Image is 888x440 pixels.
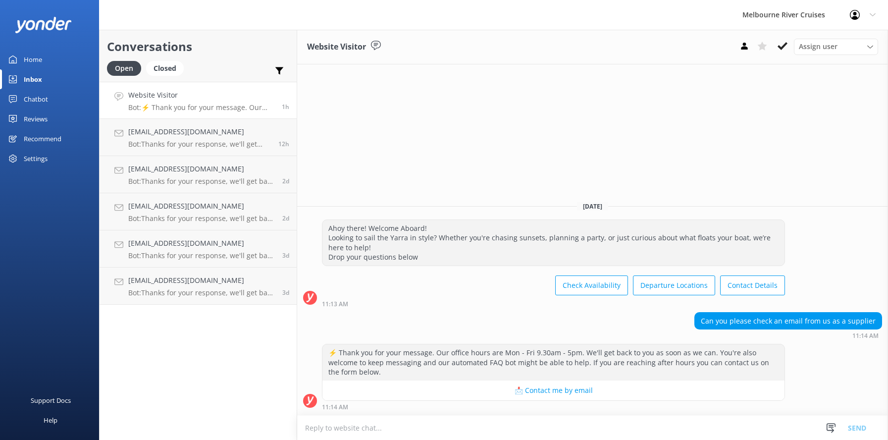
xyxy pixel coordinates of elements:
[24,149,48,168] div: Settings
[128,288,275,297] p: Bot: Thanks for your response, we'll get back to you as soon as we can during opening hours.
[24,89,48,109] div: Chatbot
[24,129,61,149] div: Recommend
[128,126,271,137] h4: [EMAIL_ADDRESS][DOMAIN_NAME]
[555,275,628,295] button: Check Availability
[31,390,71,410] div: Support Docs
[322,300,785,307] div: Sep 15 2025 11:13am (UTC +10:00) Australia/Sydney
[322,404,348,410] strong: 11:14 AM
[282,103,289,111] span: Sep 15 2025 11:14am (UTC +10:00) Australia/Sydney
[128,201,275,212] h4: [EMAIL_ADDRESS][DOMAIN_NAME]
[15,17,72,33] img: yonder-white-logo.png
[720,275,785,295] button: Contact Details
[307,41,366,54] h3: Website Visitor
[24,69,42,89] div: Inbox
[100,193,297,230] a: [EMAIL_ADDRESS][DOMAIN_NAME]Bot:Thanks for your response, we'll get back to you as soon as we can...
[100,156,297,193] a: [EMAIL_ADDRESS][DOMAIN_NAME]Bot:Thanks for your response, we'll get back to you as soon as we can...
[128,251,275,260] p: Bot: Thanks for your response, we'll get back to you as soon as we can during opening hours.
[633,275,715,295] button: Departure Locations
[322,403,785,410] div: Sep 15 2025 11:14am (UTC +10:00) Australia/Sydney
[322,301,348,307] strong: 11:13 AM
[128,140,271,149] p: Bot: Thanks for your response, we'll get back to you as soon as we can during opening hours.
[44,410,57,430] div: Help
[322,344,784,381] div: ⚡ Thank you for your message. Our office hours are Mon - Fri 9.30am - 5pm. We'll get back to you ...
[852,333,879,339] strong: 11:14 AM
[128,177,275,186] p: Bot: Thanks for your response, we'll get back to you as soon as we can during opening hours.
[100,82,297,119] a: Website VisitorBot:⚡ Thank you for your message. Our office hours are Mon - Fri 9.30am - 5pm. We'...
[322,220,784,266] div: Ahoy there! Welcome Aboard! Looking to sail the Yarra in style? Whether you're chasing sunsets, p...
[128,103,274,112] p: Bot: ⚡ Thank you for your message. Our office hours are Mon - Fri 9.30am - 5pm. We'll get back to...
[146,62,189,73] a: Closed
[107,37,289,56] h2: Conversations
[128,164,275,174] h4: [EMAIL_ADDRESS][DOMAIN_NAME]
[282,251,289,260] span: Sep 12 2025 11:57am (UTC +10:00) Australia/Sydney
[278,140,289,148] span: Sep 15 2025 12:47am (UTC +10:00) Australia/Sydney
[282,214,289,222] span: Sep 12 2025 04:37pm (UTC +10:00) Australia/Sydney
[107,62,146,73] a: Open
[128,275,275,286] h4: [EMAIL_ADDRESS][DOMAIN_NAME]
[128,238,275,249] h4: [EMAIL_ADDRESS][DOMAIN_NAME]
[282,177,289,185] span: Sep 12 2025 05:14pm (UTC +10:00) Australia/Sydney
[577,202,608,211] span: [DATE]
[322,381,784,400] button: 📩 Contact me by email
[100,119,297,156] a: [EMAIL_ADDRESS][DOMAIN_NAME]Bot:Thanks for your response, we'll get back to you as soon as we can...
[799,41,837,52] span: Assign user
[100,268,297,305] a: [EMAIL_ADDRESS][DOMAIN_NAME]Bot:Thanks for your response, we'll get back to you as soon as we can...
[107,61,141,76] div: Open
[794,39,878,55] div: Assign User
[694,332,882,339] div: Sep 15 2025 11:14am (UTC +10:00) Australia/Sydney
[695,313,882,330] div: Can you please check an email from us as a supplier
[128,90,274,101] h4: Website Visitor
[24,50,42,69] div: Home
[282,288,289,297] span: Sep 11 2025 06:24pm (UTC +10:00) Australia/Sydney
[100,230,297,268] a: [EMAIL_ADDRESS][DOMAIN_NAME]Bot:Thanks for your response, we'll get back to you as soon as we can...
[24,109,48,129] div: Reviews
[128,214,275,223] p: Bot: Thanks for your response, we'll get back to you as soon as we can during opening hours.
[146,61,184,76] div: Closed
